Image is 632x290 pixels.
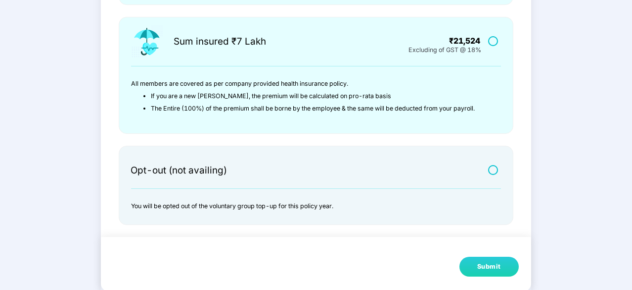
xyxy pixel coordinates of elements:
[131,25,164,58] img: icon
[174,37,266,48] div: Sum insured ₹7 Lakh
[151,103,489,115] li: The Entire (100%) of the premium shall be borne by the employee & the same will be deducted from ...
[131,166,227,177] div: Opt-out (not availing)
[477,262,501,272] div: Submit
[131,78,489,90] p: All members are covered as per company provided health insurance policy.
[459,257,519,277] button: Submit
[398,37,480,47] div: ₹21,524
[131,200,489,213] p: You will be opted out of the voluntary group top-up for this policy year.
[408,44,481,52] div: Excluding of GST @ 18%
[151,90,489,103] li: If you are a new [PERSON_NAME], the premium will be calculated on pro-rata basis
